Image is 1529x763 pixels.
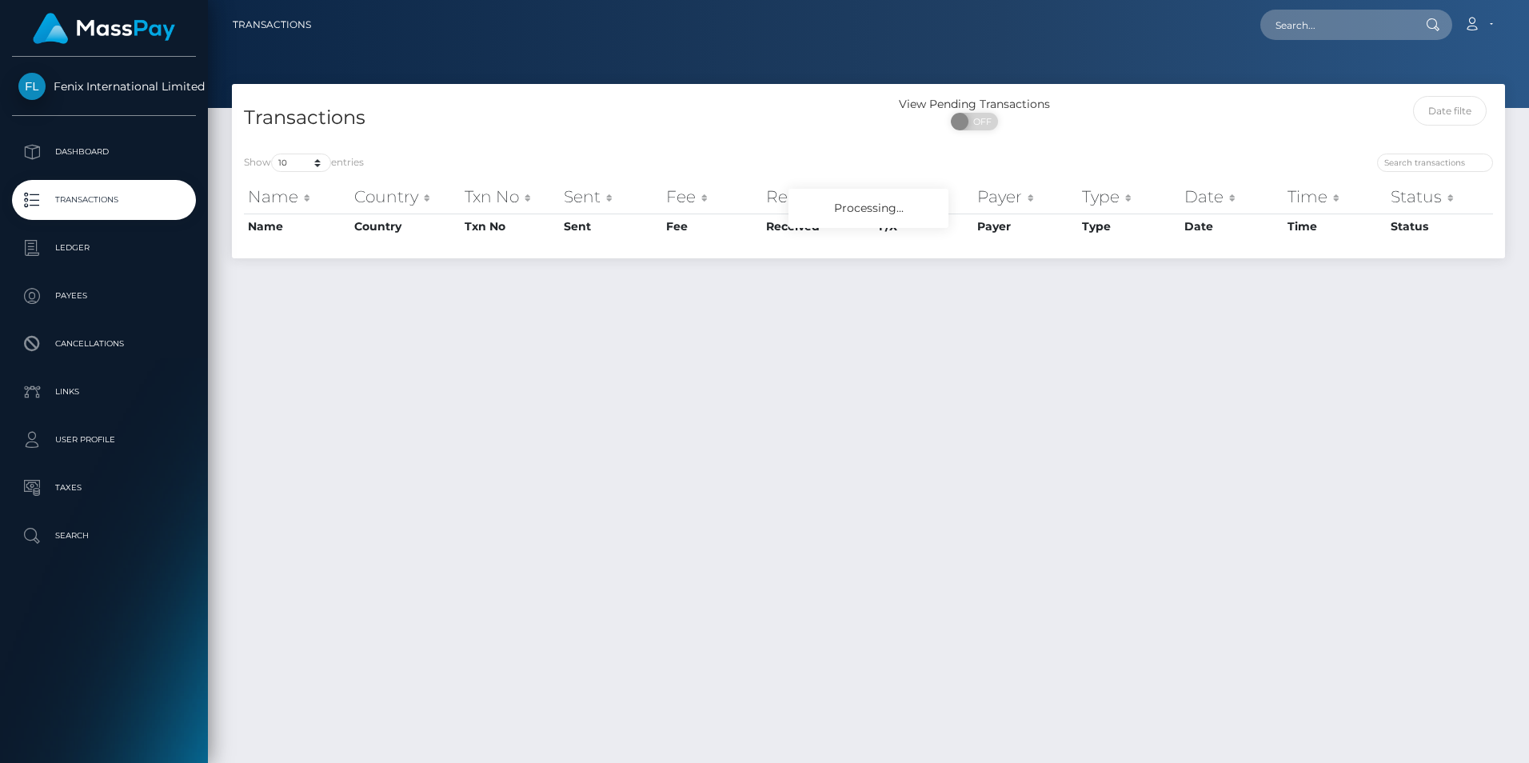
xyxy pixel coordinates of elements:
th: Txn No [461,181,560,213]
th: Name [244,181,350,213]
div: Processing... [788,189,948,228]
a: Transactions [233,8,311,42]
a: Transactions [12,180,196,220]
span: OFF [960,113,1000,130]
p: Taxes [18,476,190,500]
p: Ledger [18,236,190,260]
th: Type [1078,214,1180,239]
p: Transactions [18,188,190,212]
p: Cancellations [18,332,190,356]
th: Status [1387,181,1493,213]
th: F/X [875,181,973,213]
a: User Profile [12,420,196,460]
th: Date [1180,214,1283,239]
th: Name [244,214,350,239]
input: Search transactions [1377,154,1493,172]
p: Search [18,524,190,548]
p: Payees [18,284,190,308]
th: Date [1180,181,1283,213]
th: Payer [973,214,1078,239]
th: Payer [973,181,1078,213]
p: Dashboard [18,140,190,164]
th: Time [1283,214,1387,239]
img: Fenix International Limited [18,73,46,100]
th: Sent [560,181,662,213]
input: Search... [1260,10,1411,40]
a: Ledger [12,228,196,268]
h4: Transactions [244,104,856,132]
th: Fee [662,214,762,239]
th: Received [762,214,876,239]
a: Taxes [12,468,196,508]
a: Cancellations [12,324,196,364]
p: Links [18,380,190,404]
select: Showentries [271,154,331,172]
th: Type [1078,181,1180,213]
th: Received [762,181,876,213]
a: Links [12,372,196,412]
a: Dashboard [12,132,196,172]
a: Search [12,516,196,556]
a: Payees [12,276,196,316]
th: Time [1283,181,1387,213]
span: Fenix International Limited [12,79,196,94]
input: Date filter [1413,96,1487,126]
th: Status [1387,214,1493,239]
th: Country [350,181,461,213]
th: Country [350,214,461,239]
label: Show entries [244,154,364,172]
div: View Pending Transactions [868,96,1080,113]
th: Txn No [461,214,560,239]
img: MassPay Logo [33,13,175,44]
p: User Profile [18,428,190,452]
th: Fee [662,181,762,213]
th: Sent [560,214,662,239]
